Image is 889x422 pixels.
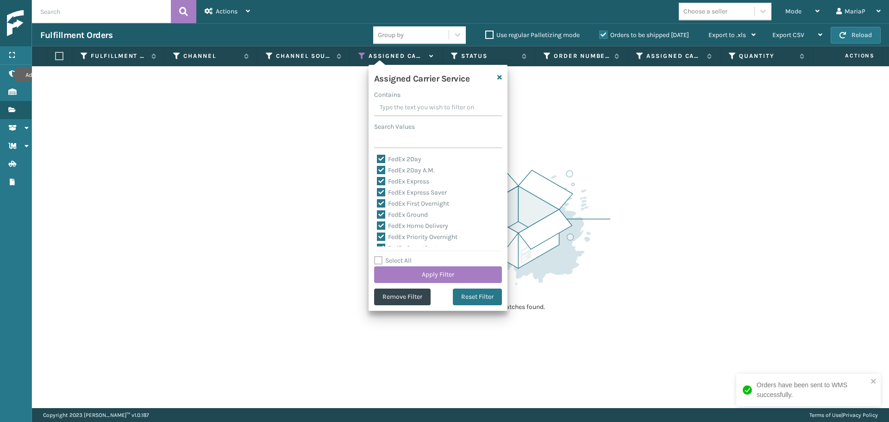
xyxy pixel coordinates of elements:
label: FedEx Home Delivery [377,222,448,230]
label: FedEx Priority Overnight [377,233,457,241]
label: Contains [374,90,401,100]
input: Type the text you wish to filter on [374,100,502,116]
h4: Assigned Carrier Service [374,70,470,84]
span: Actions [216,7,238,15]
label: Assigned Carrier [646,52,702,60]
div: Choose a seller [683,6,727,16]
span: Export to .xls [708,31,746,39]
label: FedEx 2Day A.M. [377,166,435,174]
button: Apply Filter [374,266,502,283]
label: Channel [183,52,239,60]
label: FedEx SmartPost [377,244,438,252]
p: Copyright 2023 [PERSON_NAME]™ v 1.0.187 [43,408,149,422]
label: Search Values [374,122,415,132]
label: Use regular Palletizing mode [485,31,580,39]
button: Reset Filter [453,289,502,305]
span: Export CSV [772,31,804,39]
label: Assigned Carrier Service [369,52,425,60]
label: FedEx First Overnight [377,200,449,208]
label: FedEx Express Saver [377,189,447,196]
div: Group by [378,30,404,40]
img: logo [7,10,90,37]
button: Remove Filter [374,289,431,305]
span: Mode [785,7,801,15]
label: FedEx 2Day [377,155,421,163]
label: Order Number [554,52,610,60]
label: Orders to be shipped [DATE] [599,31,689,39]
label: FedEx Express [377,177,429,185]
label: Fulfillment Order Id [91,52,147,60]
button: close [870,378,877,386]
div: Orders have been sent to WMS successfully. [757,380,868,400]
h3: Fulfillment Orders [40,30,113,41]
label: Quantity [739,52,795,60]
label: Select All [374,257,412,265]
span: Actions [816,48,880,63]
button: Reload [831,27,881,44]
label: Status [461,52,517,60]
label: FedEx Ground [377,211,428,219]
label: Channel Source [276,52,332,60]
